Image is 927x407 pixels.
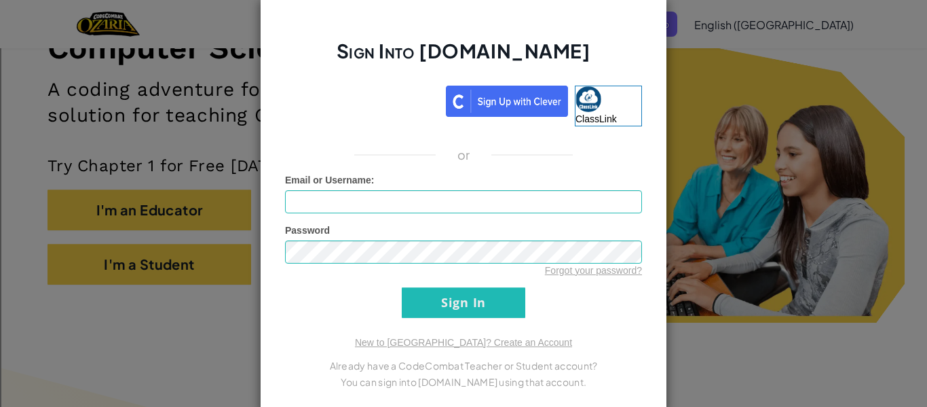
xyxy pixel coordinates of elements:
[355,337,572,348] a: New to [GEOGRAPHIC_DATA]? Create an Account
[402,287,525,318] input: Sign In
[5,67,922,79] div: Sign out
[446,86,568,117] img: clever_sso_button@2x.png
[5,30,922,42] div: Move To ...
[5,18,922,30] div: Sort New > Old
[575,113,617,124] span: ClassLink
[5,91,922,103] div: Move To ...
[285,173,375,187] label: :
[285,175,371,185] span: Email or Username
[575,86,601,112] img: classlink-logo-small.png
[545,265,642,276] a: Forgot your password?
[5,54,922,67] div: Options
[5,5,922,18] div: Sort A > Z
[285,374,642,390] p: You can sign into [DOMAIN_NAME] using that account.
[285,225,330,236] span: Password
[285,38,642,77] h2: Sign Into [DOMAIN_NAME]
[457,147,470,163] p: or
[278,84,446,114] iframe: Sign in with Google Button
[285,357,642,374] p: Already have a CodeCombat Teacher or Student account?
[5,79,922,91] div: Rename
[5,42,922,54] div: Delete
